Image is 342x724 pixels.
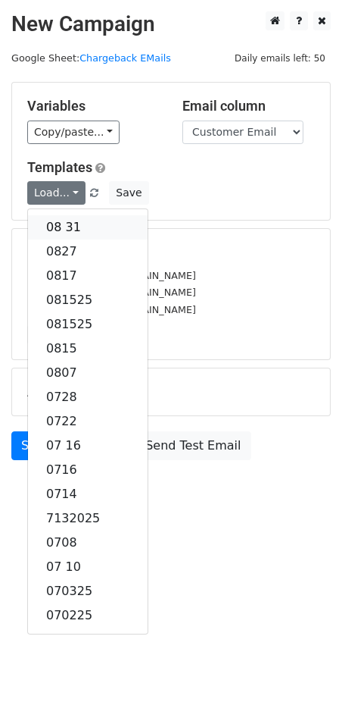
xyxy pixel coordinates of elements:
[28,458,148,482] a: 0716
[28,337,148,361] a: 0815
[28,361,148,385] a: 0807
[27,181,85,205] a: Load...
[28,434,148,458] a: 07 16
[28,385,148,409] a: 0728
[27,287,196,298] small: [EMAIL_ADDRESS][DOMAIN_NAME]
[27,270,196,281] small: [EMAIL_ADDRESS][DOMAIN_NAME]
[28,288,148,312] a: 081525
[27,98,160,114] h5: Variables
[11,431,61,460] a: Send
[182,98,315,114] h5: Email column
[229,52,331,64] a: Daily emails left: 50
[28,506,148,531] a: 7132025
[28,409,148,434] a: 0722
[28,312,148,337] a: 081525
[266,651,342,724] iframe: Chat Widget
[135,431,250,460] a: Send Test Email
[79,52,171,64] a: Chargeback EMails
[28,579,148,603] a: 070325
[28,531,148,555] a: 0708
[27,244,315,261] h5: 5 Recipients
[28,240,148,264] a: 0827
[28,555,148,579] a: 07 10
[11,52,171,64] small: Google Sheet:
[27,304,196,315] small: [EMAIL_ADDRESS][DOMAIN_NAME]
[28,482,148,506] a: 0714
[229,50,331,67] span: Daily emails left: 50
[28,264,148,288] a: 0817
[27,121,120,144] a: Copy/paste...
[11,11,331,37] h2: New Campaign
[28,215,148,240] a: 08 31
[27,384,315,400] h5: Advanced
[27,159,92,175] a: Templates
[109,181,148,205] button: Save
[28,603,148,628] a: 070225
